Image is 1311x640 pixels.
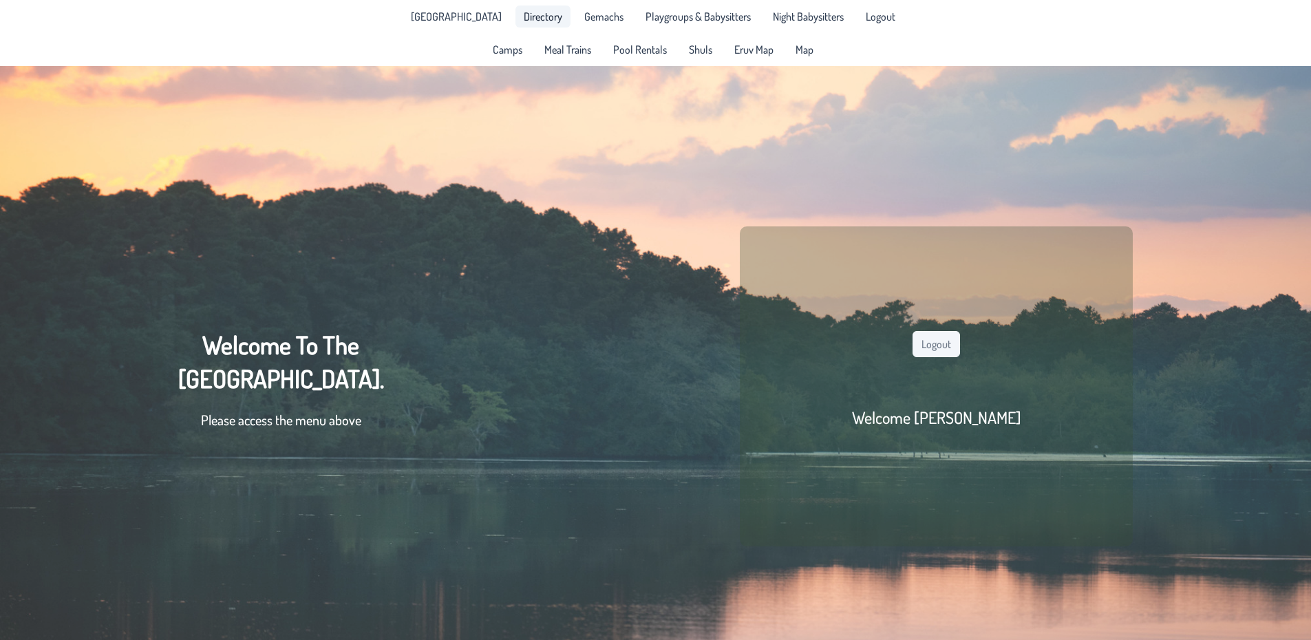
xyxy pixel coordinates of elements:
a: Gemachs [576,6,632,28]
a: Camps [484,39,531,61]
p: Please access the menu above [178,409,384,430]
span: Shuls [689,44,712,55]
span: Playgroups & Babysitters [646,11,751,22]
span: Map [796,44,813,55]
span: Eruv Map [734,44,774,55]
button: Logout [913,331,960,357]
a: Map [787,39,822,61]
a: Playgroups & Babysitters [637,6,759,28]
h2: Welcome [PERSON_NAME] [852,407,1021,428]
a: Night Babysitters [765,6,852,28]
a: Meal Trains [536,39,599,61]
span: Directory [524,11,562,22]
a: Directory [515,6,571,28]
span: Pool Rentals [613,44,667,55]
li: Logout [857,6,904,28]
span: Meal Trains [544,44,591,55]
li: Pine Lake Park [403,6,510,28]
span: Night Babysitters [773,11,844,22]
div: Welcome To The [GEOGRAPHIC_DATA]. [178,328,384,444]
a: Shuls [681,39,721,61]
span: Gemachs [584,11,623,22]
a: [GEOGRAPHIC_DATA] [403,6,510,28]
span: Logout [866,11,895,22]
a: Pool Rentals [605,39,675,61]
span: [GEOGRAPHIC_DATA] [411,11,502,22]
span: Camps [493,44,522,55]
a: Eruv Map [726,39,782,61]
